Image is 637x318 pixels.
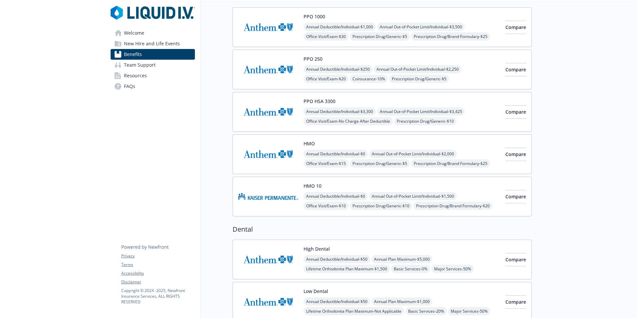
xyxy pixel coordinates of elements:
[304,75,348,83] span: Office Visit/Exam - $20
[505,63,526,76] button: Compare
[124,28,144,38] span: Welcome
[405,307,447,315] span: Basic Services - 20%
[350,32,410,41] span: Prescription Drug/Generic - $5
[505,105,526,119] button: Compare
[304,117,393,125] span: Office Visit/Exam - No Charge After Deductible
[124,38,180,49] span: New Hire and Life Events
[394,117,456,125] span: Prescription Drug/Generic - $10
[304,288,328,295] button: Low Dental
[350,75,388,83] span: Coinsurance - 10%
[371,255,432,263] span: Annual Plan Maximum - $5,000
[111,70,195,81] a: Resources
[505,148,526,161] button: Compare
[304,150,368,158] span: Annual Deductible/Individual - $0
[505,193,526,200] span: Compare
[233,224,532,234] h2: Dental
[505,109,526,115] span: Compare
[505,253,526,266] button: Compare
[304,55,322,62] button: PPO 250
[350,202,412,210] span: Prescription Drug/Generic - $10
[304,307,404,315] span: Lifetime Orthodontia Plan Maximum - Not Applicable
[369,192,457,200] span: Annual Out-of-Pocket Limit/Individual - $1,500
[304,23,376,31] span: Annual Deductible/Individual - $1,000
[411,159,490,168] span: Prescription Drug/Brand Formulary - $25
[304,159,348,168] span: Office Visit/Exam - $15
[448,307,490,315] span: Major Services - 50%
[304,13,325,20] button: PPO 1000
[124,60,156,70] span: Team Support
[238,140,298,168] img: Anthem Blue Cross carrier logo
[505,190,526,203] button: Compare
[431,265,474,273] span: Major Services - 50%
[124,49,142,60] span: Benefits
[238,245,298,274] img: Anthem Blue Cross carrier logo
[111,38,195,49] a: New Hire and Life Events
[124,70,147,81] span: Resources
[304,65,372,73] span: Annual Deductible/Individual - $250
[304,182,321,189] button: HMO 10
[111,81,195,92] a: FAQs
[304,32,348,41] span: Office Visit/Exam - $30
[411,32,490,41] span: Prescription Drug/Brand Formulary - $25
[377,23,465,31] span: Annual Out-of-Pocket Limit/Individual - $3,500
[111,28,195,38] a: Welcome
[304,140,315,147] button: HMO
[377,107,465,116] span: Annual Out-of-Pocket Limit/Individual - $3,425
[111,60,195,70] a: Team Support
[505,66,526,73] span: Compare
[304,255,370,263] span: Annual Deductible/Individual - $50
[391,265,430,273] span: Basic Services - 0%
[505,295,526,309] button: Compare
[304,245,330,252] button: High Dental
[238,288,298,316] img: Anthem Blue Cross carrier logo
[350,159,410,168] span: Prescription Drug/Generic - $5
[374,65,461,73] span: Annual Out-of-Pocket Limit/Individual - $2,250
[505,299,526,305] span: Compare
[304,297,370,306] span: Annual Deductible/Individual - $50
[121,262,195,268] a: Terms
[505,21,526,34] button: Compare
[304,107,376,116] span: Annual Deductible/Individual - $3,300
[369,150,457,158] span: Annual Out-of-Pocket Limit/Individual - $2,000
[111,49,195,60] a: Benefits
[238,55,298,84] img: Anthem Blue Cross carrier logo
[304,98,335,105] button: PPO HSA 3300
[124,81,135,92] span: FAQs
[505,256,526,263] span: Compare
[389,75,449,83] span: Prescription Drug/Generic - $5
[121,279,195,285] a: Disclaimer
[121,253,195,259] a: Privacy
[304,192,368,200] span: Annual Deductible/Individual - $0
[121,270,195,276] a: Accessibility
[371,297,432,306] span: Annual Plan Maximum - $1,000
[238,98,298,126] img: Anthem Blue Cross carrier logo
[304,202,348,210] span: Office Visit/Exam - $10
[238,182,298,211] img: Kaiser Permanente Insurance Company carrier logo
[238,13,298,41] img: Anthem Blue Cross carrier logo
[121,288,195,305] p: Copyright © 2024 - 2025 , Newfront Insurance Services, ALL RIGHTS RESERVED
[505,24,526,30] span: Compare
[413,202,492,210] span: Prescription Drug/Brand Formulary - $20
[304,265,390,273] span: Lifetime Orthodontia Plan Maximum - $1,500
[505,151,526,157] span: Compare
